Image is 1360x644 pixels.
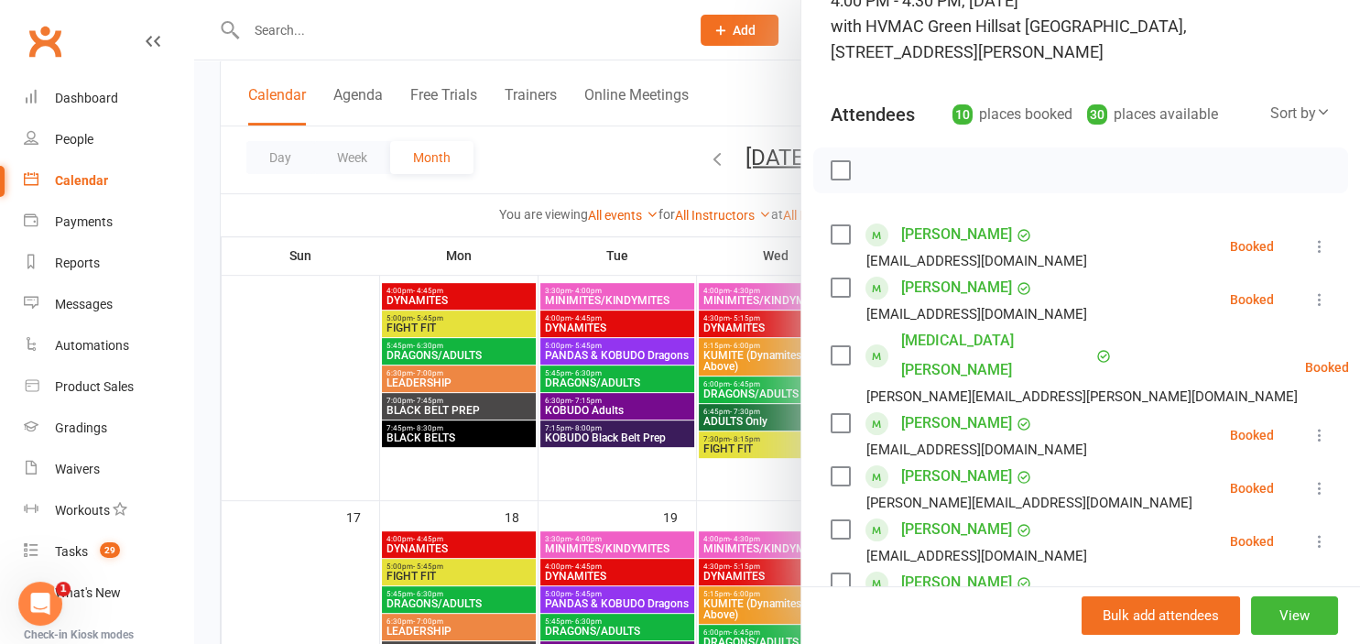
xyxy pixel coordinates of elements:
div: Booked [1305,361,1349,374]
span: 1 [56,582,71,596]
div: Product Sales [55,379,134,394]
div: Gradings [55,420,107,435]
a: [MEDICAL_DATA][PERSON_NAME] [901,326,1092,385]
div: Dashboard [55,91,118,105]
div: [EMAIL_ADDRESS][DOMAIN_NAME] [866,302,1087,326]
div: What's New [55,585,121,600]
div: [EMAIL_ADDRESS][DOMAIN_NAME] [866,438,1087,462]
div: Messages [55,297,113,311]
a: [PERSON_NAME] [901,515,1012,544]
span: with HVMAC Green Hills [831,16,1006,36]
a: [PERSON_NAME] [901,273,1012,302]
div: Workouts [55,503,110,518]
div: Attendees [831,102,915,127]
div: [EMAIL_ADDRESS][DOMAIN_NAME] [866,249,1087,273]
a: [PERSON_NAME] [901,462,1012,491]
div: Calendar [55,173,108,188]
a: Payments [24,202,193,243]
div: Tasks [55,544,88,559]
a: [PERSON_NAME] [901,220,1012,249]
a: Messages [24,284,193,325]
a: What's New [24,573,193,614]
a: [PERSON_NAME] [901,409,1012,438]
span: at [GEOGRAPHIC_DATA], [STREET_ADDRESS][PERSON_NAME] [831,16,1187,61]
div: places available [1087,102,1218,127]
div: Waivers [55,462,100,476]
a: Clubworx [22,18,68,64]
div: Booked [1230,482,1274,495]
div: [EMAIL_ADDRESS][DOMAIN_NAME] [866,544,1087,568]
div: places booked [952,102,1072,127]
div: Booked [1230,240,1274,253]
div: Reports [55,256,100,270]
a: Dashboard [24,78,193,119]
span: 29 [100,542,120,558]
div: Automations [55,338,129,353]
a: [PERSON_NAME] [901,568,1012,597]
div: Payments [55,214,113,229]
button: View [1251,596,1338,635]
a: Waivers [24,449,193,490]
div: [PERSON_NAME][EMAIL_ADDRESS][PERSON_NAME][DOMAIN_NAME] [866,385,1298,409]
div: Booked [1230,535,1274,548]
div: Booked [1230,293,1274,306]
a: Tasks 29 [24,531,193,573]
iframe: Intercom live chat [18,582,62,626]
button: Bulk add attendees [1082,596,1240,635]
a: Gradings [24,408,193,449]
div: People [55,132,93,147]
div: Sort by [1270,102,1331,126]
a: Calendar [24,160,193,202]
a: Reports [24,243,193,284]
div: Booked [1230,429,1274,442]
a: Automations [24,325,193,366]
a: People [24,119,193,160]
a: Product Sales [24,366,193,408]
div: [PERSON_NAME][EMAIL_ADDRESS][DOMAIN_NAME] [866,491,1192,515]
div: 10 [952,104,973,125]
div: 30 [1087,104,1107,125]
a: Workouts [24,490,193,531]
